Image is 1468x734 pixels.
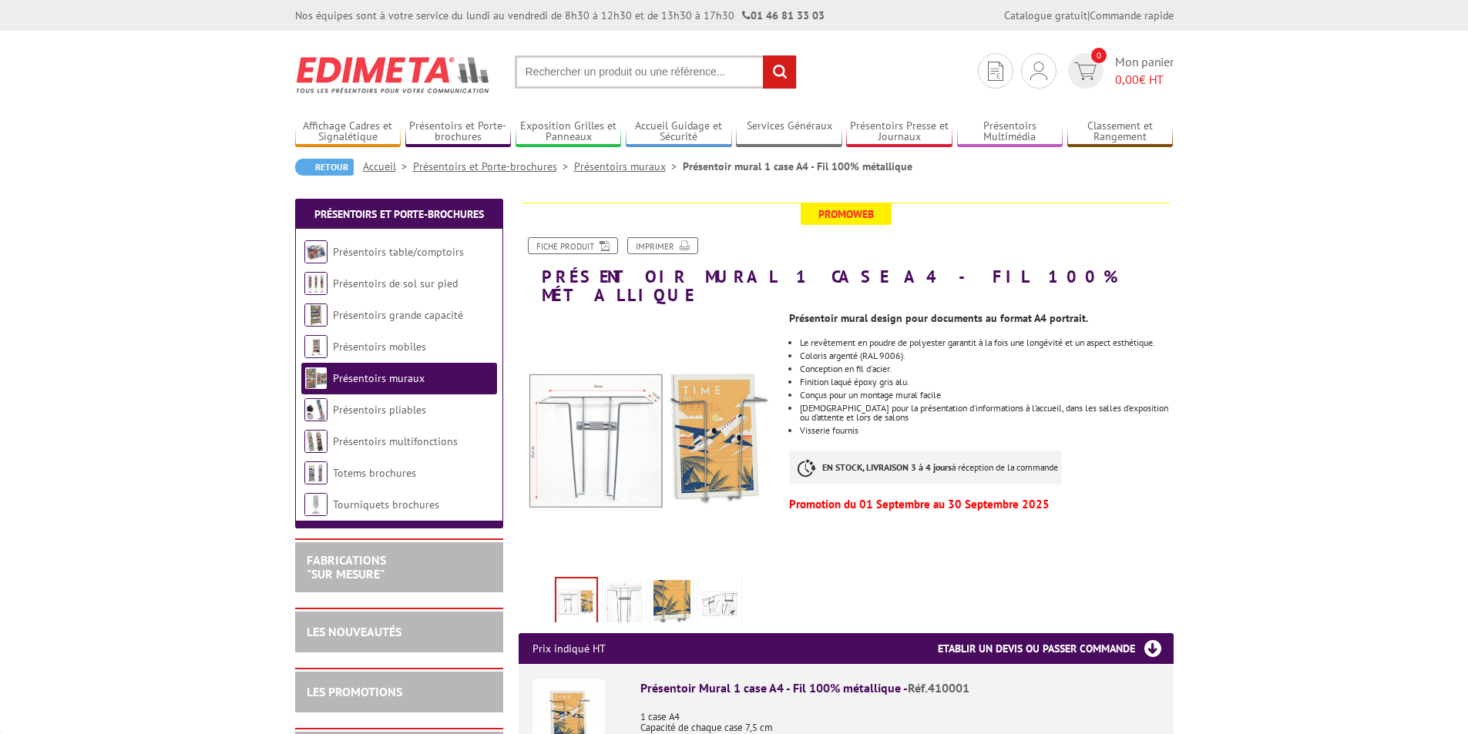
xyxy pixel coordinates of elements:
[528,237,618,254] a: Fiche produit
[846,119,952,145] a: Présentoirs Presse et Journaux
[304,303,328,327] img: Présentoirs grande capacité
[1091,48,1107,63] span: 0
[295,46,492,103] img: Edimeta
[516,119,622,145] a: Exposition Grilles et Panneaux
[1115,71,1174,89] span: € HT
[295,8,825,23] div: Nos équipes sont à votre service du lundi au vendredi de 8h30 à 12h30 et de 13h30 à 17h30
[532,633,606,664] p: Prix indiqué HT
[295,119,401,145] a: Affichage Cadres et Signalétique
[304,240,328,263] img: Présentoirs table/comptoirs
[307,552,386,582] a: FABRICATIONS"Sur Mesure"
[304,430,328,453] img: Présentoirs multifonctions
[800,377,1173,387] li: Finition laqué époxy gris alu.
[1004,8,1174,23] div: |
[304,272,328,295] img: Présentoirs de sol sur pied
[295,159,354,176] a: Retour
[333,434,458,448] a: Présentoirs multifonctions
[822,461,952,473] strong: EN STOCK, LIVRAISON 3 à 4 jours
[304,335,328,358] img: Présentoirs mobiles
[333,371,425,385] a: Présentoirs muraux
[515,55,797,89] input: Rechercher un produit ou une référence...
[405,119,512,145] a: Présentoirs et Porte-brochures
[640,679,1160,697] div: Présentoir Mural 1 case A4 - Fil 100% métallique -
[800,364,1173,374] li: Conception en fil d'acier.
[701,580,738,628] img: porte_brochures_muraux_100_metallique_6a4_zoom_410001.jpg
[627,237,698,254] a: Imprimer
[801,203,892,225] span: Promoweb
[789,311,1088,325] strong: Présentoir mural design pour documents au format A4 portrait.
[304,398,328,421] img: Présentoirs pliables
[1067,119,1174,145] a: Classement et Rangement
[908,680,969,695] span: Réf.410001
[957,119,1063,145] a: Présentoirs Multimédia
[1030,62,1047,80] img: devis rapide
[333,245,464,259] a: Présentoirs table/comptoirs
[1064,53,1174,89] a: devis rapide 0 Mon panier 0,00€ HT
[333,308,463,322] a: Présentoirs grande capacité
[789,500,1173,509] p: Promotion du 01 Septembre au 30 Septembre 2025
[304,493,328,516] img: Tourniquets brochures
[333,466,416,480] a: Totems brochures
[304,461,328,484] img: Totems brochures
[938,633,1174,664] h3: Etablir un devis ou passer commande
[307,624,401,639] a: LES NOUVEAUTÉS
[606,580,643,628] img: porte_brochures_muraux_100_metallique_6a4_schema_410001.jpg
[653,580,690,628] img: porte_brochures_muraux_100_metallique_6a4_zoom_2_410001.jpg
[304,367,328,390] img: Présentoirs muraux
[556,578,596,626] img: porte_brochures_muraux_100_metallique_1a4_new_410001.jpg
[307,684,402,699] a: LES PROMOTIONS
[626,119,732,145] a: Accueil Guidage et Sécurité
[1004,8,1087,22] a: Catalogue gratuit
[1074,62,1097,80] img: devis rapide
[800,404,1173,422] li: [DEMOGRAPHIC_DATA] pour la présentation d’informations à l’accueil, dans les salles d’exposition ...
[519,312,778,571] img: porte_brochures_muraux_100_metallique_1a4_new_410001.jpg
[1090,8,1174,22] a: Commande rapide
[800,426,1173,435] li: Visserie fournis
[789,451,1062,484] p: à réception de la commande
[683,159,912,174] li: Présentoir mural 1 case A4 - Fil 100% métallique
[1115,53,1174,89] span: Mon panier
[988,62,1003,81] img: devis rapide
[742,8,825,22] strong: 01 46 81 33 03
[363,159,413,173] a: Accueil
[736,119,842,145] a: Services Généraux
[333,277,458,290] a: Présentoirs de sol sur pied
[314,207,484,221] a: Présentoirs et Porte-brochures
[1115,72,1139,87] span: 0,00
[763,55,796,89] input: rechercher
[800,338,1173,347] li: Le revêtement en poudre de polyester garantit à la fois une longévité et un aspect esthétique.
[800,351,1173,360] li: Coloris argenté (RAL 9006).
[800,390,1173,400] li: Conçus pour un montage mural facile
[574,159,683,173] a: Présentoirs muraux
[333,498,439,511] a: Tourniquets brochures
[333,403,426,417] a: Présentoirs pliables
[413,159,574,173] a: Présentoirs et Porte-brochures
[333,340,426,354] a: Présentoirs mobiles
